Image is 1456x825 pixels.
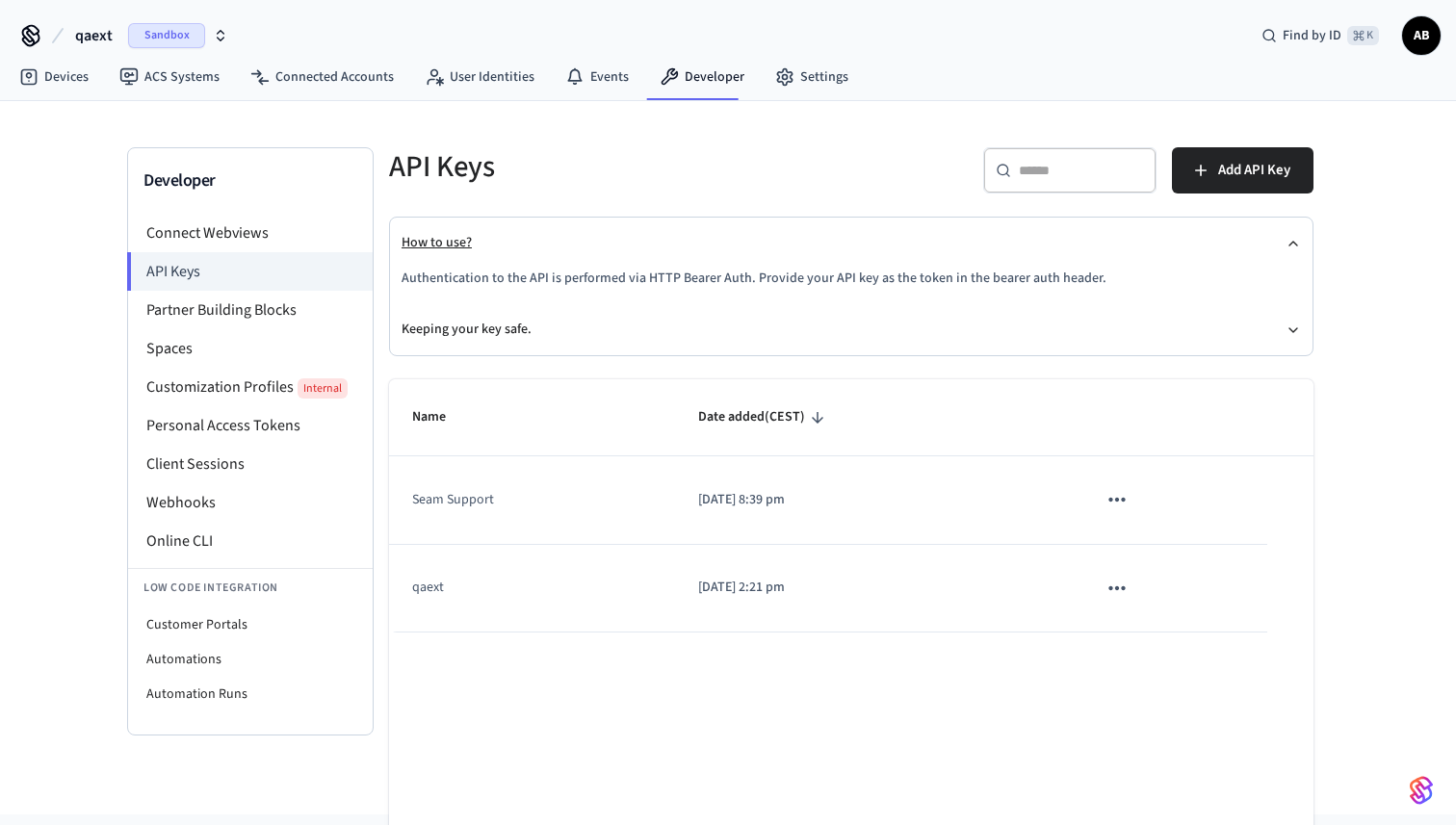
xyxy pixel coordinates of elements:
[1410,775,1433,806] img: SeamLogoGradient.69752ec5.svg
[409,60,550,94] a: User Identities
[128,23,205,48] span: Sandbox
[698,578,1050,598] p: [DATE] 2:21 pm
[128,642,373,677] li: Automations
[75,24,113,47] span: qaext
[402,269,1301,304] div: How to use?
[402,304,1301,355] button: Keeping your key safe.
[1347,26,1379,45] span: ⌘ K
[235,60,409,94] a: Connected Accounts
[412,402,471,432] span: Name
[128,522,373,560] li: Online CLI
[402,218,1301,269] button: How to use?
[760,60,864,94] a: Settings
[644,60,760,94] a: Developer
[128,568,373,607] li: Low Code Integration
[143,168,357,194] h3: Developer
[1404,18,1439,53] span: AB
[550,60,644,94] a: Events
[389,545,675,632] td: qaext
[389,456,675,544] td: Seam Support
[128,607,373,642] li: Customer Portals
[128,406,373,445] li: Personal Access Tokens
[1402,16,1441,55] button: AB
[128,677,373,711] li: Automation Runs
[128,368,373,406] li: Customization Profiles
[298,378,348,399] span: Internal
[698,490,1050,510] p: [DATE] 8:39 pm
[104,60,235,94] a: ACS Systems
[698,402,830,432] span: Date added(CEST)
[128,445,373,483] li: Client Sessions
[402,269,1301,289] p: Authentication to the API is performed via HTTP Bearer Auth. Provide your API key as the token in...
[389,379,1313,632] table: sticky table
[1283,26,1341,45] span: Find by ID
[1246,18,1394,53] div: Find by ID⌘ K
[128,291,373,329] li: Partner Building Blocks
[128,329,373,368] li: Spaces
[128,214,373,252] li: Connect Webviews
[1218,158,1290,183] span: Add API Key
[1172,147,1313,193] button: Add API Key
[128,483,373,522] li: Webhooks
[127,252,373,291] li: API Keys
[389,147,840,187] h5: API Keys
[4,60,104,94] a: Devices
